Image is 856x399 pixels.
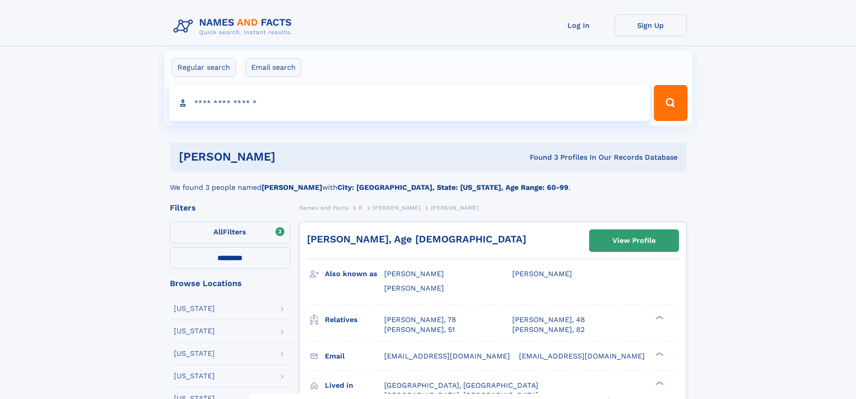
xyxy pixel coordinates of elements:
div: ❯ [653,380,664,386]
div: [US_STATE] [174,350,215,357]
a: Sign Up [615,14,687,36]
h3: Relatives [325,312,384,327]
a: Log In [543,14,615,36]
span: R [359,205,363,211]
a: [PERSON_NAME], 78 [384,315,456,325]
h3: Also known as [325,266,384,282]
a: Names and Facts [299,202,349,213]
a: [PERSON_NAME], 82 [512,325,585,335]
h3: Lived in [325,378,384,393]
div: [US_STATE] [174,327,215,335]
span: [PERSON_NAME] [431,205,479,211]
a: View Profile [590,230,679,251]
h3: Email [325,349,384,364]
div: ❯ [653,351,664,357]
span: All [213,228,223,236]
img: Logo Names and Facts [170,14,299,39]
div: Browse Locations [170,279,290,287]
span: [PERSON_NAME] [384,284,444,292]
input: search input [169,85,650,121]
span: [EMAIL_ADDRESS][DOMAIN_NAME] [384,352,510,360]
div: We found 3 people named with . [170,171,687,193]
a: [PERSON_NAME], 48 [512,315,585,325]
span: [PERSON_NAME] [373,205,421,211]
div: ❯ [653,314,664,320]
div: [US_STATE] [174,372,215,380]
div: View Profile [612,230,656,251]
div: [US_STATE] [174,305,215,312]
a: R [359,202,363,213]
a: [PERSON_NAME], 51 [384,325,455,335]
a: [PERSON_NAME], Age [DEMOGRAPHIC_DATA] [307,233,526,245]
h1: [PERSON_NAME] [179,151,403,162]
div: Found 3 Profiles In Our Records Database [403,152,678,162]
span: [EMAIL_ADDRESS][DOMAIN_NAME] [519,352,645,360]
label: Filters [170,222,290,243]
a: [PERSON_NAME] [373,202,421,213]
label: Regular search [172,58,236,77]
button: Search Button [654,85,687,121]
span: [GEOGRAPHIC_DATA], [GEOGRAPHIC_DATA] [384,381,538,390]
b: City: [GEOGRAPHIC_DATA], State: [US_STATE], Age Range: 60-99 [337,183,568,192]
span: [PERSON_NAME] [512,269,572,278]
label: Email search [245,58,302,77]
div: Filters [170,204,290,212]
span: [PERSON_NAME] [384,269,444,278]
b: [PERSON_NAME] [262,183,322,192]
